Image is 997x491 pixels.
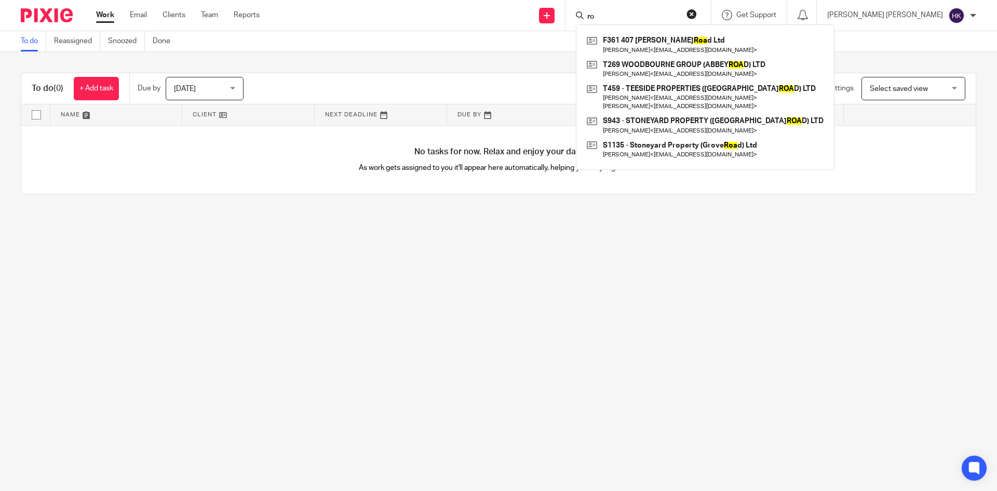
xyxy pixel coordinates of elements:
span: (0) [53,84,63,92]
p: As work gets assigned to you it'll appear here automatically, helping you stay organised. [260,163,737,173]
span: [DATE] [174,85,196,92]
span: Get Support [736,11,776,19]
a: Team [201,10,218,20]
img: Pixie [21,8,73,22]
h4: No tasks for now. Relax and enjoy your day! [21,147,976,157]
a: Reassigned [54,31,100,51]
input: Search [586,12,680,22]
a: Done [153,31,178,51]
a: To do [21,31,46,51]
a: Work [96,10,114,20]
a: + Add task [74,77,119,100]
a: Reports [234,10,260,20]
img: svg%3E [948,7,965,24]
p: [PERSON_NAME] [PERSON_NAME] [827,10,943,20]
span: Select saved view [870,85,928,92]
a: Email [130,10,147,20]
a: Clients [163,10,185,20]
p: Due by [138,83,160,94]
a: Snoozed [108,31,145,51]
h1: To do [32,83,63,94]
button: Clear [686,9,697,19]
